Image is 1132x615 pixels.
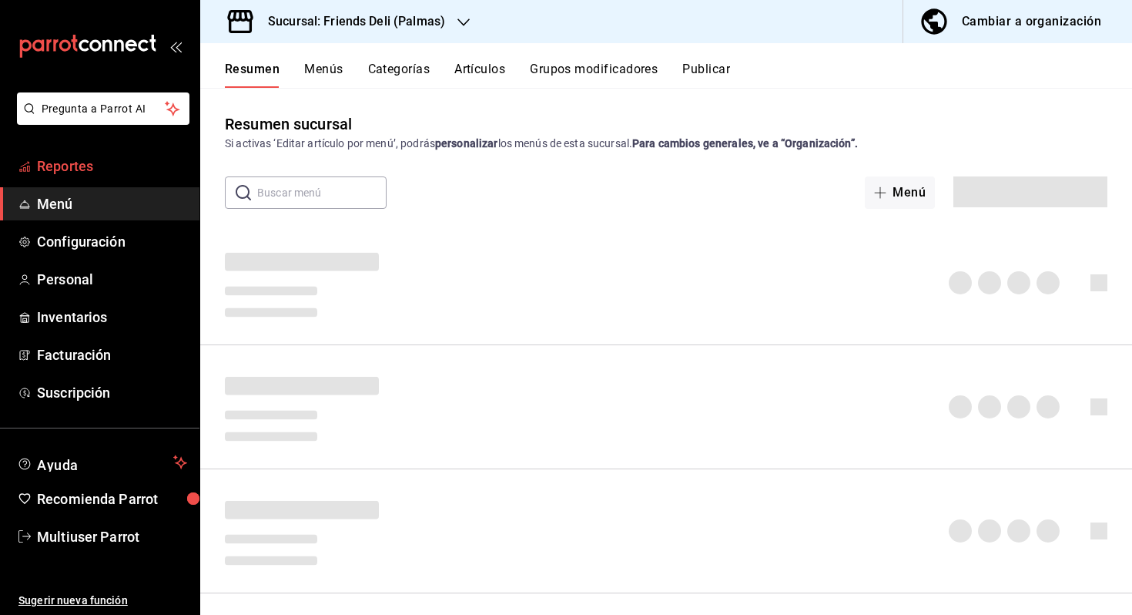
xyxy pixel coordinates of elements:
div: Cambiar a organización [962,11,1101,32]
button: Publicar [682,62,730,88]
span: Facturación [37,344,187,365]
span: Ayuda [37,453,167,472]
button: Menú [865,176,935,209]
span: Sugerir nueva función [18,593,187,609]
span: Suscripción [37,382,187,403]
button: Pregunta a Parrot AI [17,92,189,125]
button: Grupos modificadores [530,62,658,88]
span: Inventarios [37,307,187,328]
strong: Para cambios generales, ve a “Organización”. [632,137,858,150]
span: Reportes [37,156,187,176]
span: Recomienda Parrot [37,489,187,509]
a: Pregunta a Parrot AI [11,112,189,128]
button: Categorías [368,62,430,88]
span: Multiuser Parrot [37,526,187,547]
button: Resumen [225,62,280,88]
button: open_drawer_menu [169,40,182,52]
span: Personal [37,269,187,290]
strong: personalizar [435,137,498,150]
input: Buscar menú [257,177,387,208]
span: Configuración [37,231,187,252]
span: Pregunta a Parrot AI [42,101,166,117]
button: Menús [304,62,343,88]
div: Si activas ‘Editar artículo por menú’, podrás los menús de esta sucursal. [225,136,1107,152]
button: Artículos [454,62,505,88]
div: navigation tabs [225,62,1132,88]
div: Resumen sucursal [225,113,352,136]
h3: Sucursal: Friends Deli (Palmas) [256,12,445,31]
span: Menú [37,193,187,214]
